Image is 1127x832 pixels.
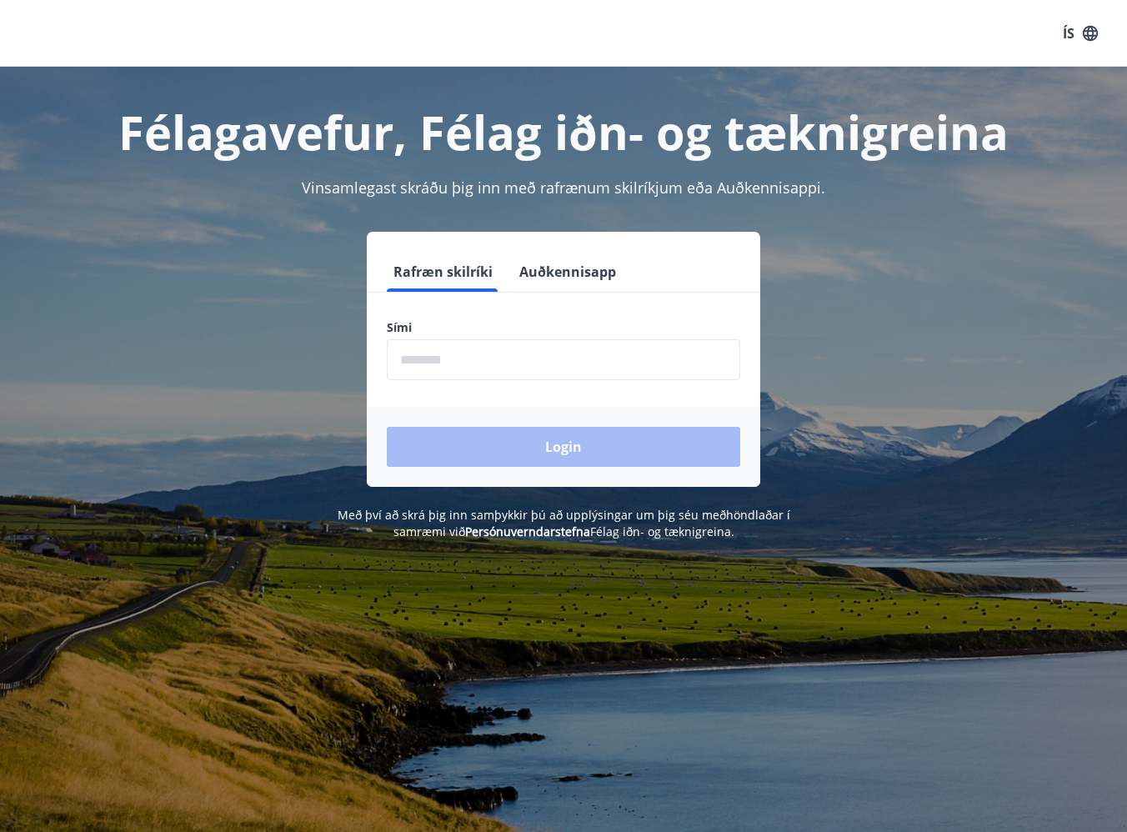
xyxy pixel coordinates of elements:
[338,507,790,539] span: Með því að skrá þig inn samþykkir þú að upplýsingar um þig séu meðhöndlaðar í samræmi við Félag i...
[387,319,740,336] label: Sími
[302,178,825,198] span: Vinsamlegast skráðu þig inn með rafrænum skilríkjum eða Auðkennisappi.
[387,252,499,292] button: Rafræn skilríki
[513,252,623,292] button: Auðkennisapp
[20,100,1107,163] h1: Félagavefur, Félag iðn- og tæknigreina
[465,524,590,539] a: Persónuverndarstefna
[1054,18,1107,48] button: ÍS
